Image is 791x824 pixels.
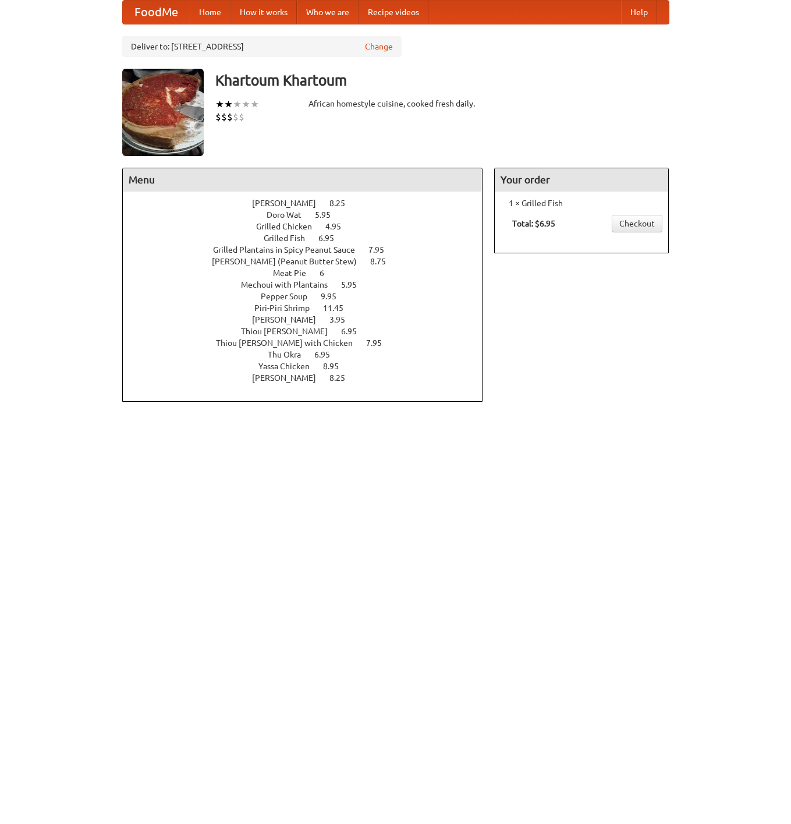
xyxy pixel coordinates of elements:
[512,219,555,228] b: Total: $6.95
[252,315,328,324] span: [PERSON_NAME]
[329,373,357,383] span: 8.25
[122,36,402,57] div: Deliver to: [STREET_ADDRESS]
[252,199,367,208] a: [PERSON_NAME] 8.25
[233,98,242,111] li: ★
[227,111,233,123] li: $
[241,280,339,289] span: Mechoui with Plantains
[122,69,204,156] img: angular.jpg
[221,111,227,123] li: $
[212,257,407,266] a: [PERSON_NAME] (Peanut Butter Stew) 8.75
[359,1,428,24] a: Recipe videos
[264,234,356,243] a: Grilled Fish 6.95
[216,338,364,348] span: Thiou [PERSON_NAME] with Chicken
[365,41,393,52] a: Change
[318,234,346,243] span: 6.95
[256,222,363,231] a: Grilled Chicken 4.95
[241,280,378,289] a: Mechoui with Plantains 5.95
[216,338,403,348] a: Thiou [PERSON_NAME] with Chicken 7.95
[261,292,319,301] span: Pepper Soup
[308,98,483,109] div: African homestyle cuisine, cooked fresh daily.
[254,303,365,313] a: Piri-Piri Shrimp 11.45
[254,303,321,313] span: Piri-Piri Shrimp
[501,197,662,209] li: 1 × Grilled Fish
[252,199,328,208] span: [PERSON_NAME]
[323,362,350,371] span: 8.95
[252,315,367,324] a: [PERSON_NAME] 3.95
[341,280,368,289] span: 5.95
[233,111,239,123] li: $
[264,234,317,243] span: Grilled Fish
[242,98,250,111] li: ★
[258,362,321,371] span: Yassa Chicken
[621,1,657,24] a: Help
[268,350,352,359] a: Thu Okra 6.95
[256,222,324,231] span: Grilled Chicken
[315,210,342,220] span: 5.95
[273,268,318,278] span: Meat Pie
[368,245,396,254] span: 7.95
[215,111,221,123] li: $
[323,303,355,313] span: 11.45
[297,1,359,24] a: Who we are
[213,245,406,254] a: Grilled Plantains in Spicy Peanut Sauce 7.95
[212,257,368,266] span: [PERSON_NAME] (Peanut Butter Stew)
[321,292,348,301] span: 9.95
[261,292,358,301] a: Pepper Soup 9.95
[268,350,313,359] span: Thu Okra
[329,315,357,324] span: 3.95
[495,168,668,192] h4: Your order
[123,168,483,192] h4: Menu
[252,373,367,383] a: [PERSON_NAME] 8.25
[320,268,336,278] span: 6
[224,98,233,111] li: ★
[258,362,360,371] a: Yassa Chicken 8.95
[325,222,353,231] span: 4.95
[241,327,339,336] span: Thiou [PERSON_NAME]
[267,210,313,220] span: Doro Wat
[252,373,328,383] span: [PERSON_NAME]
[612,215,662,232] a: Checkout
[370,257,398,266] span: 8.75
[329,199,357,208] span: 8.25
[230,1,297,24] a: How it works
[190,1,230,24] a: Home
[213,245,367,254] span: Grilled Plantains in Spicy Peanut Sauce
[267,210,352,220] a: Doro Wat 5.95
[341,327,368,336] span: 6.95
[314,350,342,359] span: 6.95
[123,1,190,24] a: FoodMe
[250,98,259,111] li: ★
[215,98,224,111] li: ★
[241,327,378,336] a: Thiou [PERSON_NAME] 6.95
[215,69,669,92] h3: Khartoum Khartoum
[366,338,393,348] span: 7.95
[273,268,346,278] a: Meat Pie 6
[239,111,244,123] li: $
